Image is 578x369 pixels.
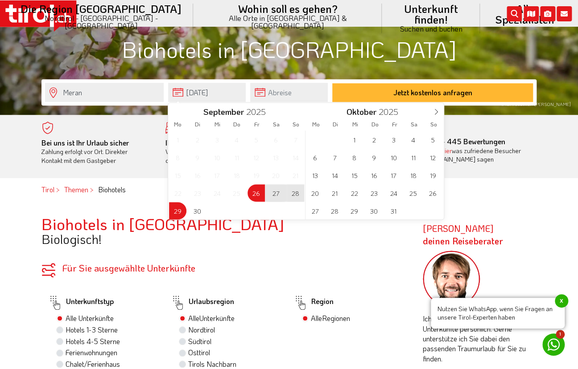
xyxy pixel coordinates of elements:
[267,166,285,184] span: September 20, 2025
[169,149,186,166] span: September 8, 2025
[168,122,188,127] span: Mo
[188,337,211,346] label: Südtirol
[346,131,363,148] span: Oktober 1, 2025
[326,149,343,166] span: Oktober 7, 2025
[188,325,215,335] label: Nordtirol
[365,184,383,202] span: Oktober 23, 2025
[165,138,276,165] div: Von der Buchung bis zum Aufenthalt, der gesamte Ablauf ist unkompliziert
[347,108,376,116] span: Oktober
[385,131,402,148] span: Oktober 3, 2025
[287,166,304,184] span: September 21, 2025
[248,131,265,148] span: September 5, 2025
[413,146,524,164] div: was zufriedene Besucher über [DOMAIN_NAME] sagen
[228,131,245,148] span: September 4, 2025
[423,251,480,308] img: frag-markus.png
[41,37,537,61] h1: Biohotels in [GEOGRAPHIC_DATA]
[326,202,343,219] span: Oktober 28, 2025
[365,202,383,219] span: Oktober 30, 2025
[384,122,404,127] span: Fr
[306,122,326,127] span: Mo
[286,122,306,127] span: So
[208,131,226,148] span: September 3, 2025
[326,122,345,127] span: Di
[267,122,286,127] span: Sa
[306,184,324,202] span: Oktober 20, 2025
[424,166,442,184] span: Oktober 19, 2025
[424,184,442,202] span: Oktober 26, 2025
[208,149,226,166] span: September 10, 2025
[41,138,129,147] b: Bei uns ist Ihr Urlaub sicher
[346,184,363,202] span: Oktober 22, 2025
[248,166,265,184] span: September 19, 2025
[41,232,409,246] h3: Biologisch!
[346,149,363,166] span: Oktober 8, 2025
[405,122,424,127] span: Sa
[165,138,258,147] b: Ihr Traumurlaub beginnt hier!
[424,149,442,166] span: Oktober 12, 2025
[228,149,245,166] span: September 11, 2025
[385,202,402,219] span: Oktober 31, 2025
[98,185,126,194] em: Biohotels
[293,292,334,313] label: Region
[41,138,152,165] div: Zahlung erfolgt vor Ort. Direkter Kontakt mit dem Gastgeber
[41,263,409,272] div: Für Sie ausgewählte Unterkünfte
[385,149,402,166] span: Oktober 10, 2025
[208,184,226,202] span: September 24, 2025
[45,83,164,102] input: Wo soll's hingehen?
[66,359,120,369] label: Chalet/Ferienhaus
[188,313,235,323] label: Alle Unterkünfte
[247,122,266,127] span: Fr
[208,166,226,184] span: September 17, 2025
[405,166,422,184] span: Oktober 18, 2025
[431,298,565,328] span: Nutzen Sie WhatsApp, wenn Sie Fragen an unsere Tirol-Experten haben
[267,131,285,148] span: September 6, 2025
[392,25,469,32] small: Suchen und buchen
[365,149,383,166] span: Oktober 9, 2025
[189,184,206,202] span: September 23, 2025
[203,108,244,116] span: September
[311,313,350,323] label: Alle Regionen
[171,292,234,313] label: Urlaubsregion
[169,131,186,148] span: September 1, 2025
[244,106,273,117] input: Year
[345,122,365,127] span: Mi
[346,202,363,219] span: Oktober 29, 2025
[227,122,247,127] span: Do
[189,166,206,184] span: September 16, 2025
[189,202,206,219] span: September 30, 2025
[204,14,371,29] small: Alle Orte in [GEOGRAPHIC_DATA] & [GEOGRAPHIC_DATA]
[66,325,118,335] label: Hotels 1-3 Sterne
[41,215,409,233] h2: Biohotels in [GEOGRAPHIC_DATA]
[207,122,227,127] span: Mi
[365,122,384,127] span: Do
[413,137,505,146] b: - 445 Bewertungen
[405,184,422,202] span: Oktober 25, 2025
[48,292,114,313] label: Unterkunftstyp
[168,83,246,102] input: Anreise
[189,131,206,148] span: September 2, 2025
[41,185,54,194] a: Tirol
[557,6,572,21] i: Kontakt
[169,184,186,202] span: September 22, 2025
[326,166,343,184] span: Oktober 14, 2025
[188,359,236,369] label: Tirols Nachbarn
[326,184,343,202] span: Oktober 21, 2025
[542,333,565,356] a: 1 Nutzen Sie WhatsApp, wenn Sie Fragen an unsere Tirol-Experten habenx
[228,184,245,202] span: September 25, 2025
[287,184,304,202] span: September 28, 2025
[405,149,422,166] span: Oktober 11, 2025
[188,348,210,357] label: Osttirol
[405,131,422,148] span: Oktober 4, 2025
[365,131,383,148] span: Oktober 2, 2025
[306,202,324,219] span: Oktober 27, 2025
[66,313,114,323] label: Alle Unterkünfte
[385,184,402,202] span: Oktober 24, 2025
[555,294,568,308] span: x
[540,6,555,21] i: Fotogalerie
[287,131,304,148] span: September 7, 2025
[556,330,565,339] span: 1
[267,184,285,202] span: September 27, 2025
[332,83,533,102] button: Jetzt kostenlos anfragen
[376,106,406,117] input: Year
[365,166,383,184] span: Oktober 16, 2025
